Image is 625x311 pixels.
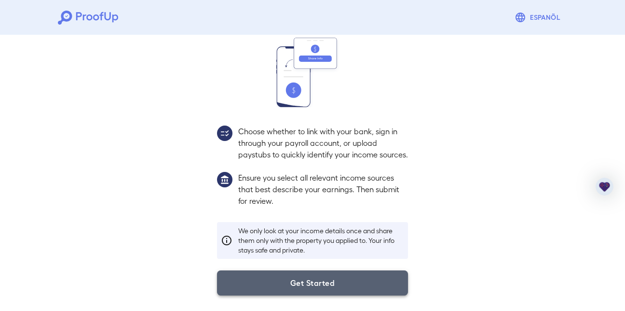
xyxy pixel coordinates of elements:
[511,8,567,27] button: Espanõl
[238,226,404,255] p: We only look at your income details once and share them only with the property you applied to. Yo...
[238,172,408,207] p: Ensure you select all relevant income sources that best describe your earnings. Then submit for r...
[217,172,232,187] img: group1.svg
[217,126,232,141] img: group2.svg
[238,126,408,160] p: Choose whether to link with your bank, sign in through your payroll account, or upload paystubs t...
[276,38,349,107] img: transfer_money.svg
[217,270,408,296] button: Get Started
